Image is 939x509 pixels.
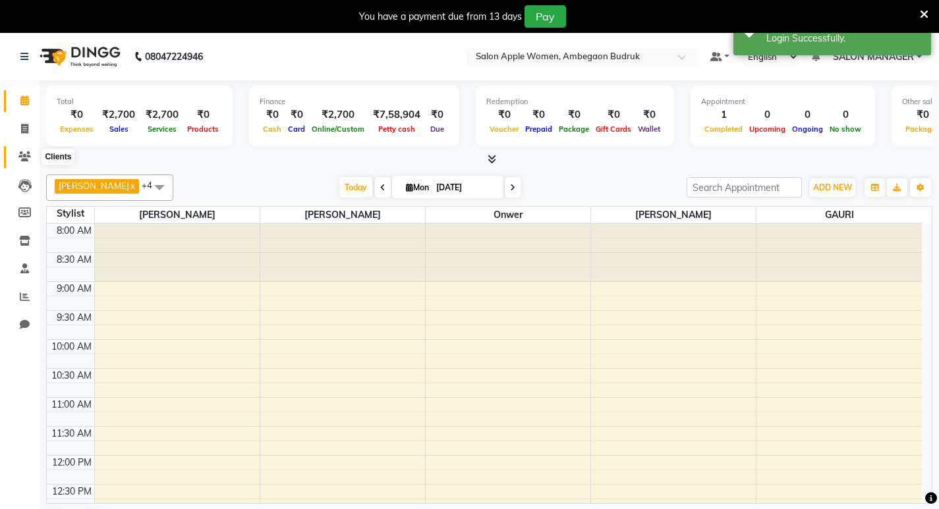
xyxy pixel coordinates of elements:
[426,207,590,223] span: Onwer
[49,427,94,441] div: 11:30 AM
[34,38,124,75] img: logo
[833,50,914,64] span: SALON MANAGER
[57,96,222,107] div: Total
[184,124,222,134] span: Products
[47,207,94,221] div: Stylist
[142,180,162,190] span: +4
[432,178,498,198] input: 2025-09-01
[49,340,94,354] div: 10:00 AM
[592,107,635,122] div: ₹0
[592,124,635,134] span: Gift Cards
[54,253,94,267] div: 8:30 AM
[106,124,132,134] span: Sales
[140,107,184,122] div: ₹2,700
[49,456,94,469] div: 12:00 PM
[129,180,135,191] a: x
[368,107,426,122] div: ₹7,58,904
[403,182,432,192] span: Mon
[701,124,746,134] span: Completed
[59,180,129,191] span: [PERSON_NAME]
[756,207,922,223] span: GAURI
[308,124,368,134] span: Online/Custom
[687,177,802,198] input: Search Appointment
[826,107,865,122] div: 0
[701,107,746,122] div: 1
[57,124,97,134] span: Expenses
[486,124,522,134] span: Voucher
[57,107,97,122] div: ₹0
[766,32,921,45] div: Login Successfully.
[635,107,664,122] div: ₹0
[54,224,94,238] div: 8:00 AM
[522,107,555,122] div: ₹0
[555,124,592,134] span: Package
[375,124,418,134] span: Petty cash
[826,124,865,134] span: No show
[813,182,852,192] span: ADD NEW
[746,124,789,134] span: Upcoming
[54,311,94,325] div: 9:30 AM
[810,178,855,197] button: ADD NEW
[144,124,180,134] span: Services
[49,485,94,498] div: 12:30 PM
[746,107,789,122] div: 0
[789,107,826,122] div: 0
[42,149,74,165] div: Clients
[635,124,664,134] span: Wallet
[49,398,94,412] div: 11:00 AM
[49,369,94,383] div: 10:30 AM
[339,177,372,198] span: Today
[522,124,555,134] span: Prepaid
[701,96,865,107] div: Appointment
[97,107,140,122] div: ₹2,700
[555,107,592,122] div: ₹0
[95,207,260,223] span: [PERSON_NAME]
[359,10,522,24] div: You have a payment due from 13 days
[486,107,522,122] div: ₹0
[525,5,566,28] button: Pay
[285,107,308,122] div: ₹0
[591,207,756,223] span: [PERSON_NAME]
[308,107,368,122] div: ₹2,700
[427,124,447,134] span: Due
[486,96,664,107] div: Redemption
[54,282,94,296] div: 9:00 AM
[789,124,826,134] span: Ongoing
[184,107,222,122] div: ₹0
[260,124,285,134] span: Cash
[285,124,308,134] span: Card
[260,207,425,223] span: [PERSON_NAME]
[260,107,285,122] div: ₹0
[260,96,449,107] div: Finance
[426,107,449,122] div: ₹0
[145,38,203,75] b: 08047224946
